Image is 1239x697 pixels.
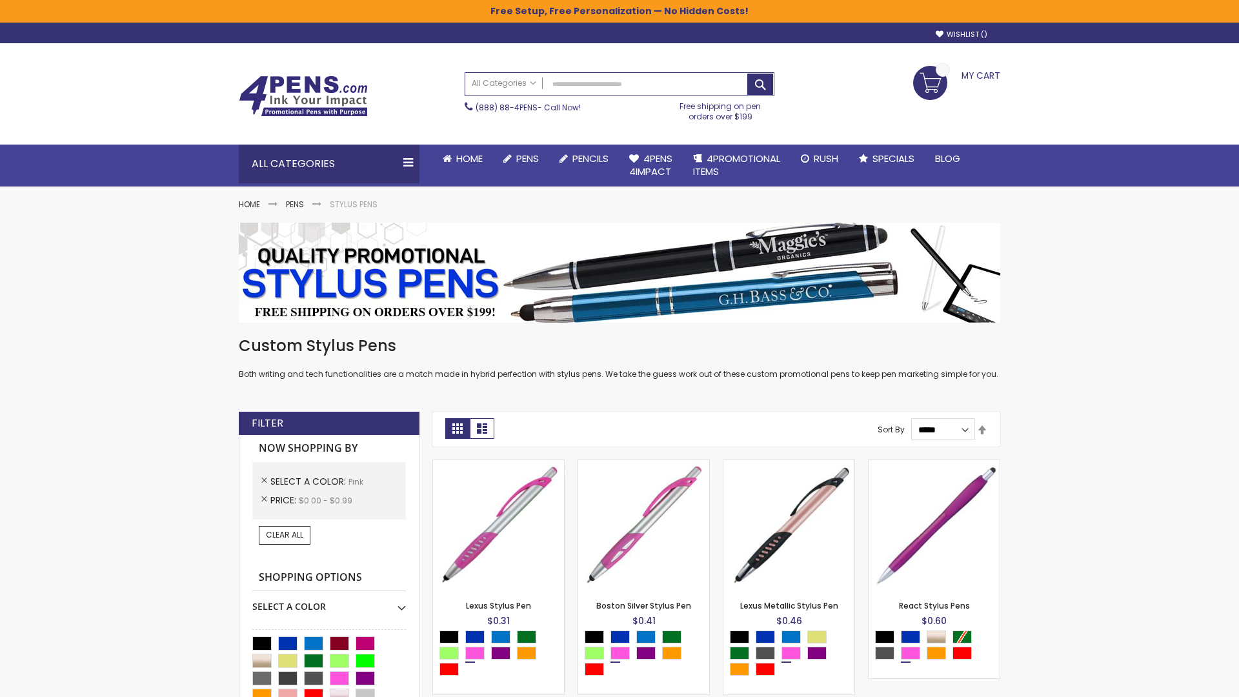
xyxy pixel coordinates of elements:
[629,152,672,178] span: 4Pens 4impact
[493,145,549,173] a: Pens
[239,223,1000,323] img: Stylus Pens
[952,647,972,660] div: Red
[781,647,801,660] div: Pink
[433,460,564,591] img: Lexus Stylus Pen-Pink
[935,152,960,165] span: Blog
[516,152,539,165] span: Pens
[439,631,564,679] div: Select A Color
[439,663,459,676] div: Red
[875,631,1000,663] div: Select A Color
[807,631,827,643] div: Gold
[730,631,854,679] div: Select A Color
[585,647,604,660] div: Green Light
[901,647,920,660] div: Pink
[927,631,946,643] div: Champagne
[439,647,459,660] div: Green Light
[517,647,536,660] div: Orange
[936,30,987,39] a: Wishlist
[465,631,485,643] div: Blue
[730,631,749,643] div: Black
[596,600,691,611] a: Boston Silver Stylus Pen
[807,647,827,660] div: Purple
[922,614,947,627] span: $0.60
[585,631,709,679] div: Select A Color
[740,600,838,611] a: Lexus Metallic Stylus Pen
[549,145,619,173] a: Pencils
[578,460,709,470] a: Boston Silver Stylus Pen-Pink
[259,526,310,544] a: Clear All
[239,336,1000,356] h1: Custom Stylus Pens
[610,631,630,643] div: Blue
[849,145,925,173] a: Specials
[239,76,368,117] img: 4Pens Custom Pens and Promotional Products
[239,145,419,183] div: All Categories
[252,591,406,613] div: Select A Color
[723,460,854,470] a: Lexus Metallic Stylus Pen-Pink
[693,152,780,178] span: 4PROMOTIONAL ITEMS
[432,145,493,173] a: Home
[632,614,656,627] span: $0.41
[517,631,536,643] div: Green
[791,145,849,173] a: Rush
[239,199,260,210] a: Home
[875,647,894,660] div: Gunmetal
[869,460,1000,591] img: React Stylus Pens-Pink
[901,631,920,643] div: Blue
[445,418,470,439] strong: Grid
[270,475,348,488] span: Select A Color
[756,647,775,660] div: Gunmetal
[662,647,681,660] div: Orange
[925,145,971,173] a: Blog
[730,647,749,660] div: Green
[252,435,406,462] strong: Now Shopping by
[776,614,802,627] span: $0.46
[723,460,854,591] img: Lexus Metallic Stylus Pen-Pink
[927,647,946,660] div: Orange
[472,78,536,88] span: All Categories
[330,199,378,210] strong: Stylus Pens
[270,494,299,507] span: Price
[585,663,604,676] div: Red
[572,152,609,165] span: Pencils
[636,647,656,660] div: Purple
[491,631,510,643] div: Blue Light
[619,145,683,187] a: 4Pens4impact
[756,631,775,643] div: Blue
[239,336,1000,380] div: Both writing and tech functionalities are a match made in hybrid perfection with stylus pens. We ...
[781,631,801,643] div: Blue Light
[439,631,459,643] div: Black
[875,631,894,643] div: Black
[636,631,656,643] div: Blue Light
[610,647,630,660] div: Pink
[683,145,791,187] a: 4PROMOTIONALITEMS
[266,529,303,540] span: Clear All
[456,152,483,165] span: Home
[252,416,283,430] strong: Filter
[899,600,970,611] a: React Stylus Pens
[491,647,510,660] div: Purple
[348,476,363,487] span: Pink
[433,460,564,470] a: Lexus Stylus Pen-Pink
[730,663,749,676] div: Orange
[578,460,709,591] img: Boston Silver Stylus Pen-Pink
[286,199,304,210] a: Pens
[662,631,681,643] div: Green
[585,631,604,643] div: Black
[487,614,510,627] span: $0.31
[466,600,531,611] a: Lexus Stylus Pen
[252,564,406,592] strong: Shopping Options
[299,495,352,506] span: $0.00 - $0.99
[476,102,538,113] a: (888) 88-4PENS
[465,647,485,660] div: Pink
[476,102,581,113] span: - Call Now!
[667,96,775,122] div: Free shipping on pen orders over $199
[756,663,775,676] div: Red
[465,73,543,94] a: All Categories
[878,424,905,435] label: Sort By
[869,460,1000,470] a: React Stylus Pens-Pink
[872,152,914,165] span: Specials
[814,152,838,165] span: Rush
